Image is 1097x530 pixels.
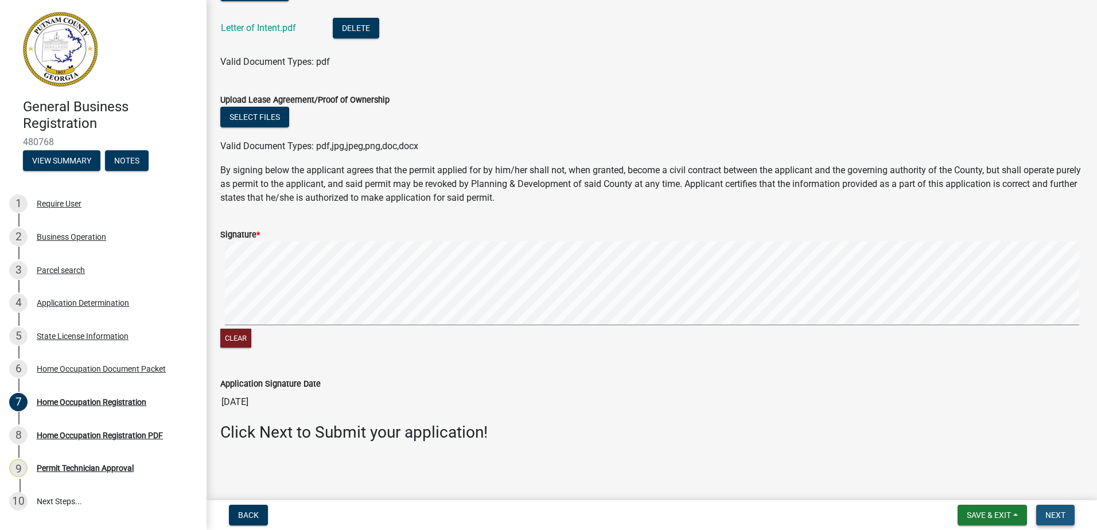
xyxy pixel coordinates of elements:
div: Home Occupation Document Packet [37,365,166,373]
div: Parcel search [37,266,85,274]
div: 4 [9,294,28,312]
div: State License Information [37,332,129,340]
button: Save & Exit [958,505,1027,525]
div: Permit Technician Approval [37,464,134,472]
div: Home Occupation Registration PDF [37,431,163,439]
span: Valid Document Types: pdf,jpg,jpeg,png,doc,docx [220,141,418,151]
wm-modal-confirm: Notes [105,157,149,166]
button: Next [1036,505,1075,525]
h3: Click Next to Submit your application! [220,423,1083,442]
button: Select files [220,107,289,127]
span: Save & Exit [967,510,1011,520]
button: Delete [333,18,379,38]
div: 2 [9,228,28,246]
label: Signature [220,231,260,239]
p: By signing below the applicant agrees that the permit applied for by him/her shall not, when gran... [220,163,1083,205]
button: Notes [105,150,149,171]
label: Application Signature Date [220,380,321,388]
div: Require User [37,200,81,208]
img: Putnam County, Georgia [23,12,98,87]
h4: General Business Registration [23,99,197,132]
span: Valid Document Types: pdf [220,56,330,67]
span: 480768 [23,137,184,147]
div: 8 [9,426,28,445]
span: Next [1045,510,1065,520]
div: Home Occupation Registration [37,398,146,406]
div: 10 [9,492,28,510]
div: 5 [9,327,28,345]
div: 9 [9,459,28,477]
wm-modal-confirm: Delete Document [333,24,379,34]
div: Business Operation [37,233,106,241]
div: 6 [9,360,28,378]
button: Back [229,505,268,525]
a: Letter of Intent.pdf [221,22,296,33]
button: Clear [220,329,251,348]
div: 7 [9,393,28,411]
div: Application Determination [37,299,129,307]
wm-modal-confirm: Summary [23,157,100,166]
button: View Summary [23,150,100,171]
span: Back [238,510,259,520]
label: Upload Lease Agreement/Proof of Ownership [220,96,390,104]
div: 3 [9,261,28,279]
div: 1 [9,194,28,213]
